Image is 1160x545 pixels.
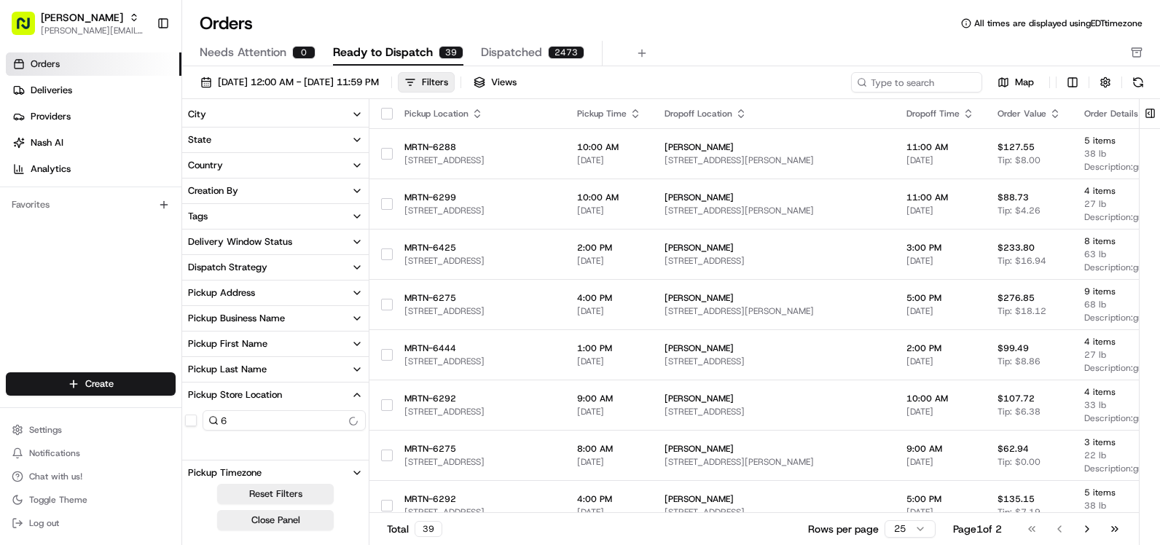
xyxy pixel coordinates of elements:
button: Tags [182,204,369,229]
button: Log out [6,513,176,533]
span: [DATE] [577,356,641,367]
button: State [182,128,369,152]
span: MRTN-6292 [404,493,554,505]
button: Filters [398,72,455,93]
span: [DATE] [577,255,641,267]
span: $276.85 [998,292,1035,304]
h1: Orders [200,12,253,35]
span: 1:00 PM [577,342,641,354]
span: Knowledge Base [29,211,111,226]
span: 11:00 AM [906,192,974,203]
div: Pickup Time [577,108,641,119]
button: Map [988,74,1043,91]
button: [PERSON_NAME][PERSON_NAME][EMAIL_ADDRESS][PERSON_NAME][DOMAIN_NAME] [6,6,151,41]
div: Tags [188,210,208,223]
span: 8:00 AM [577,443,641,455]
div: Page 1 of 2 [953,522,1002,536]
span: Tip: $6.38 [998,406,1041,417]
a: Analytics [6,157,181,181]
span: 4:00 PM [577,292,641,304]
div: Country [188,159,223,172]
span: 10:00 AM [906,393,974,404]
span: [STREET_ADDRESS][PERSON_NAME] [665,205,883,216]
a: Orders [6,52,181,76]
span: [STREET_ADDRESS] [404,406,554,417]
span: [STREET_ADDRESS] [404,305,554,317]
div: Start new chat [50,139,239,154]
span: [PERSON_NAME] [665,393,883,404]
span: 2:00 PM [577,242,641,254]
span: Orders [31,58,60,71]
button: Notifications [6,443,176,463]
span: 11:00 AM [906,141,974,153]
span: Analytics [31,162,71,176]
button: Views [467,72,523,93]
span: Pylon [145,247,176,258]
span: 10:00 AM [577,141,641,153]
span: $88.73 [998,192,1029,203]
span: [STREET_ADDRESS] [665,406,883,417]
span: [DATE] [906,305,974,317]
button: Chat with us! [6,466,176,487]
a: Powered byPylon [103,246,176,258]
button: Pickup Timezone [182,460,369,485]
span: [PERSON_NAME] [665,292,883,304]
span: $233.80 [998,242,1035,254]
button: Pickup Business Name [182,306,369,331]
div: Pickup First Name [188,337,267,350]
div: Favorites [6,193,176,216]
span: Nash AI [31,136,63,149]
span: 9:00 AM [577,393,641,404]
div: Pickup Timezone [188,466,262,479]
button: Refresh [1128,72,1148,93]
span: Dispatched [481,44,542,61]
div: Order Value [998,108,1061,119]
span: [STREET_ADDRESS] [404,255,554,267]
span: [DATE] [577,205,641,216]
div: Pickup Location [404,108,554,119]
a: 📗Knowledge Base [9,205,117,232]
span: $107.72 [998,393,1035,404]
span: [DATE] [906,205,974,216]
span: [DATE] [577,506,641,518]
div: 📗 [15,213,26,224]
a: Providers [6,105,181,128]
span: 5:00 PM [906,292,974,304]
div: Dropoff Time [906,108,974,119]
span: MRTN-6299 [404,192,554,203]
span: [DATE] [906,506,974,518]
button: [PERSON_NAME] [41,10,123,25]
div: Delivery Window Status [188,235,292,248]
span: 3:00 PM [906,242,974,254]
span: [DATE] [577,406,641,417]
button: Pickup Address [182,281,369,305]
span: [PERSON_NAME] [665,443,883,455]
button: Pickup First Name [182,332,369,356]
button: [PERSON_NAME][EMAIL_ADDRESS][PERSON_NAME][DOMAIN_NAME] [41,25,145,36]
span: $127.55 [998,141,1035,153]
span: All times are displayed using EDT timezone [974,17,1143,29]
span: MRTN-6288 [404,141,554,153]
span: [DATE] [577,154,641,166]
button: Toggle Theme [6,490,176,510]
div: City [188,108,206,121]
button: Create [6,372,176,396]
span: [STREET_ADDRESS] [404,356,554,367]
img: 1736555255976-a54dd68f-1ca7-489b-9aae-adbdc363a1c4 [15,139,41,165]
div: Pickup Store Location [188,388,282,401]
button: Settings [6,420,176,440]
div: Dispatch Strategy [188,261,267,274]
span: Tip: $8.00 [998,154,1041,166]
span: 9:00 AM [906,443,974,455]
span: Tip: $0.00 [998,456,1041,468]
span: Log out [29,517,59,529]
span: [STREET_ADDRESS] [404,154,554,166]
p: Welcome 👋 [15,58,265,82]
span: MRTN-6425 [404,242,554,254]
span: [STREET_ADDRESS][PERSON_NAME] [665,456,883,468]
span: Settings [29,424,62,436]
span: [DATE] [906,356,974,367]
span: 4:00 PM [577,493,641,505]
button: Pickup Last Name [182,357,369,382]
